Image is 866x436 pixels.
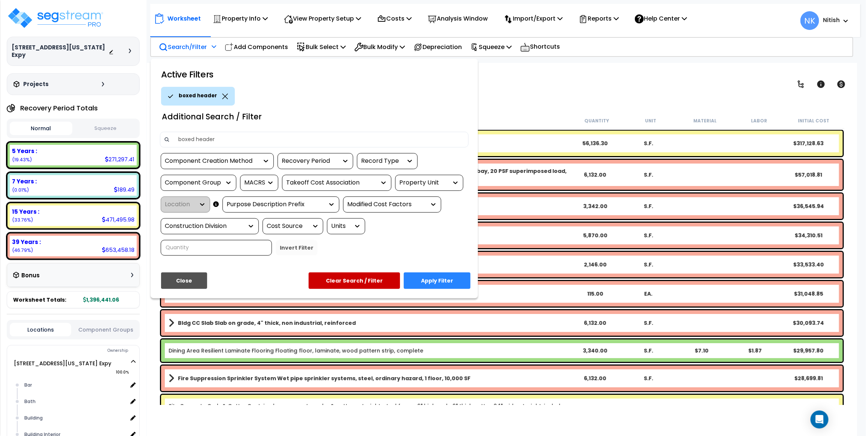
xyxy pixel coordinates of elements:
b: 5 Years : [12,147,37,155]
button: Normal [10,122,72,135]
div: Bath [22,397,127,406]
div: 653,458.18 [102,246,134,254]
div: Construction Division [165,222,243,231]
h1: Active Filters [154,70,474,79]
div: Open Intercom Messenger [811,411,829,429]
div: Takeoff Cost Association [286,179,376,187]
div: Modified Cost Factors [347,200,426,209]
span: 100.0% [116,368,136,377]
button: Apply Filter [404,272,470,289]
b: 1,396,441.06 [83,296,119,304]
div: 471,495.98 [102,216,134,223]
span: Worksheet Totals: [13,296,66,304]
button: Close [161,272,207,289]
div: 189.49 [114,186,134,193]
div: Ownership [22,346,139,355]
button: Invert Filter [276,240,318,256]
div: 271,297.41 [105,155,134,163]
h4: Recovery Period Totals [20,104,98,112]
div: Units [331,222,350,231]
small: 46.794540687596225% [12,247,33,253]
button: Squeeze [74,122,137,135]
div: Bar [22,381,127,390]
button: Component Groups [75,326,136,334]
p: boxed header [179,92,217,100]
small: 33.764116045112566% [12,217,33,223]
div: Cost Source [267,222,308,231]
h3: Bonus [21,272,40,279]
div: Purpose Description Prefix [227,200,324,209]
b: Invert Filter [280,244,314,251]
a: [STREET_ADDRESS][US_STATE] Expy 100.0% [14,360,111,367]
div: Additional Search / Filter [154,109,269,124]
small: 0.013569495013273241% [12,187,29,193]
div: Record Type [361,157,402,165]
div: Building [22,414,127,423]
input: Quantity [161,240,272,256]
b: 7 Years : [12,177,37,185]
div: Component Group [165,179,221,187]
div: Component Creation Method [165,157,258,165]
img: logo_pro_r.png [7,7,104,29]
input: Keyword Search [174,134,465,145]
h3: [STREET_ADDRESS][US_STATE] Expy [12,44,109,59]
h3: Projects [23,80,49,88]
b: 39 Years : [12,238,41,246]
div: MACRS [244,179,263,187]
small: 19.427773772277934% [12,156,32,163]
button: Clear Search / Filter [309,272,400,289]
button: Locations [10,323,71,336]
div: Property Unit [399,179,448,187]
b: 15 Years : [12,208,39,216]
div: Recovery Period [282,157,338,165]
